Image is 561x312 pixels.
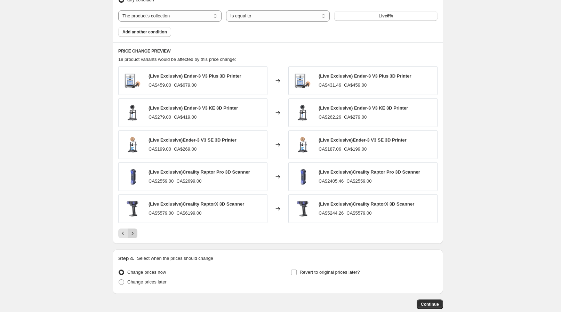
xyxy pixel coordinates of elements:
button: Next [128,229,137,238]
button: Continue [417,299,443,309]
img: Ender-3_V3_KE_fa5bd081-a6fb-4522-95cf-bae1a413b9de_80x.png [292,102,313,123]
strike: CA$679.00 [174,82,197,89]
strike: CA$6199.00 [176,210,201,217]
span: (Live Exclusive)Creality Raptor Pro 3D Scanner [149,169,250,175]
strike: CA$459.00 [344,82,367,89]
div: CA$262.26 [319,114,341,121]
button: Live6% [334,11,438,21]
span: (Live Exclusive)Creality RaptorX 3D Scanner [149,201,244,207]
p: Select when the prices should change [137,255,213,262]
h6: PRICE CHANGE PREVIEW [118,48,438,54]
div: CA$2405.46 [319,178,344,185]
strike: CA$419.00 [174,114,197,121]
strike: CA$5579.00 [346,210,371,217]
span: Continue [421,302,439,307]
span: (Live Exclusive) Ender-3 V3 Plus 3D Printer [149,73,241,79]
span: Live6% [379,13,393,19]
button: Previous [118,229,128,238]
div: CA$279.00 [149,114,171,121]
nav: Pagination [118,229,137,238]
strike: CA$199.00 [344,146,367,153]
span: (Live Exclusive)Creality RaptorX 3D Scanner [319,201,414,207]
span: (Live Exclusive) Ender-3 V3 KE 3D Printer [319,105,408,111]
strike: CA$279.00 [344,114,367,121]
img: Ender-3_V3_plus_80x.png [122,70,143,91]
img: CR-Scan_RaptorX_1_80x.png [122,198,143,219]
h2: Step 4. [118,255,134,262]
strike: CA$2699.00 [176,178,201,185]
div: CA$459.00 [149,82,171,89]
span: Change prices later [127,279,167,285]
span: Revert to original prices later? [300,270,360,275]
img: Ender-3_V3_plus_80x.png [292,70,313,91]
img: Ender-3_V3_SE_03_80x.png [292,134,313,155]
div: CA$2559.00 [149,178,174,185]
div: CA$431.46 [319,82,341,89]
span: (Live Exclusive) Ender-3 V3 Plus 3D Printer [319,73,411,79]
span: Add another condition [122,29,167,35]
img: 1_b8e629e3-61bf-4024-a08b-13f735bc9727_80x.png [122,166,143,187]
img: Ender-3_V3_SE_03_80x.png [122,134,143,155]
span: (Live Exclusive)Ender-3 V3 SE 3D Printer [319,137,407,143]
strike: CA$2559.00 [346,178,371,185]
span: 18 product variants would be affected by this price change: [118,57,236,62]
div: CA$187.06 [319,146,341,153]
span: (Live Exclusive)Ender-3 V3 SE 3D Printer [149,137,237,143]
span: Change prices now [127,270,166,275]
div: CA$5579.00 [149,210,174,217]
button: Add another condition [118,27,171,37]
div: CA$5244.26 [319,210,344,217]
div: CA$199.00 [149,146,171,153]
img: 1_b8e629e3-61bf-4024-a08b-13f735bc9727_80x.png [292,166,313,187]
span: (Live Exclusive) Ender-3 V3 KE 3D Printer [149,105,238,111]
img: CR-Scan_RaptorX_1_80x.png [292,198,313,219]
span: (Live Exclusive)Creality Raptor Pro 3D Scanner [319,169,420,175]
strike: CA$269.00 [174,146,197,153]
img: Ender-3_V3_KE_fa5bd081-a6fb-4522-95cf-bae1a413b9de_80x.png [122,102,143,123]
